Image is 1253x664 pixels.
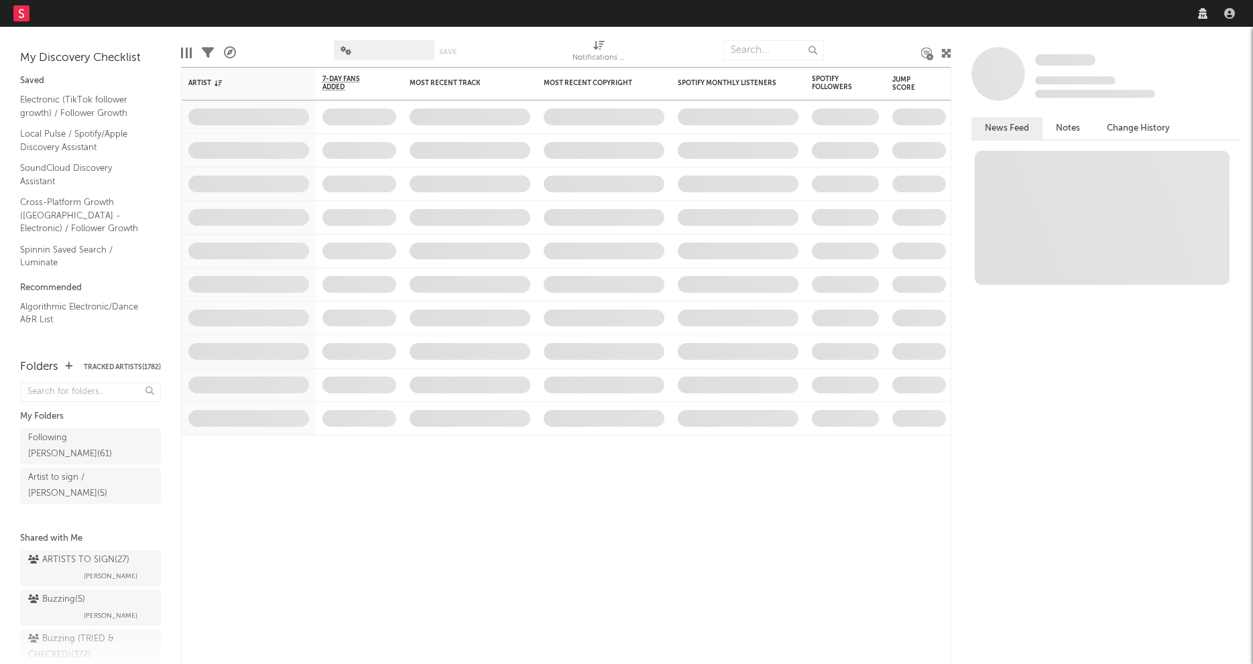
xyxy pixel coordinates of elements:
div: Most Recent Track [410,79,510,87]
div: ARTISTS TO SIGN ( 27 ) [28,552,129,568]
div: Artist [188,79,289,87]
a: Some Artist [1035,54,1095,67]
div: A&R Pipeline [224,34,236,72]
div: Buzzing (TRIED & CHECKED) ( 372 ) [28,631,150,663]
a: Local Pulse / Spotify/Apple Discovery Assistant [20,127,147,154]
a: Following [PERSON_NAME](61) [20,428,161,464]
div: Notifications (Artist) [573,50,626,66]
button: News Feed [971,117,1042,139]
div: Most Recent Copyright [544,79,644,87]
a: SoundCloud Discovery Assistant [20,161,147,188]
a: ARTISTS TO SIGN(27)[PERSON_NAME] [20,550,161,586]
a: Spinnin Saved Search / Luminate [20,243,147,270]
span: Tracking Since: [DATE] [1035,76,1116,84]
span: 7-Day Fans Added [322,75,376,91]
div: Spotify Followers [812,75,859,91]
a: Buzzing(5)[PERSON_NAME] [20,590,161,626]
div: My Discovery Checklist [20,50,161,66]
a: Fresh Electronic/Dance [20,334,147,348]
div: Following [PERSON_NAME] ( 61 ) [28,430,123,462]
input: Search... [723,40,824,60]
div: Spotify Monthly Listeners [678,79,778,87]
div: Folders [20,359,58,375]
div: Recommended [20,280,161,296]
button: Change History [1093,117,1183,139]
div: Saved [20,73,161,89]
div: Artist to sign / [PERSON_NAME] ( 5 ) [28,470,123,502]
input: Search for folders... [20,383,161,402]
span: 0 fans last week [1035,90,1155,98]
button: Notes [1042,117,1093,139]
button: Tracked Artists(1782) [84,364,161,371]
span: [PERSON_NAME] [84,608,137,624]
span: [PERSON_NAME] [84,568,137,584]
div: Shared with Me [20,531,161,547]
div: Jump Score [892,76,926,92]
button: Save [439,48,457,56]
div: Buzzing ( 5 ) [28,592,85,608]
div: Filters [202,34,214,72]
div: My Folders [20,409,161,425]
div: Notifications (Artist) [573,34,626,72]
div: Edit Columns [181,34,192,72]
a: Algorithmic Electronic/Dance A&R List [20,300,147,327]
a: Cross-Platform Growth ([GEOGRAPHIC_DATA] - Electronic) / Follower Growth [20,195,147,236]
a: Electronic (TikTok follower growth) / Follower Growth [20,92,147,120]
a: Artist to sign / [PERSON_NAME](5) [20,468,161,504]
span: Some Artist [1035,54,1095,66]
